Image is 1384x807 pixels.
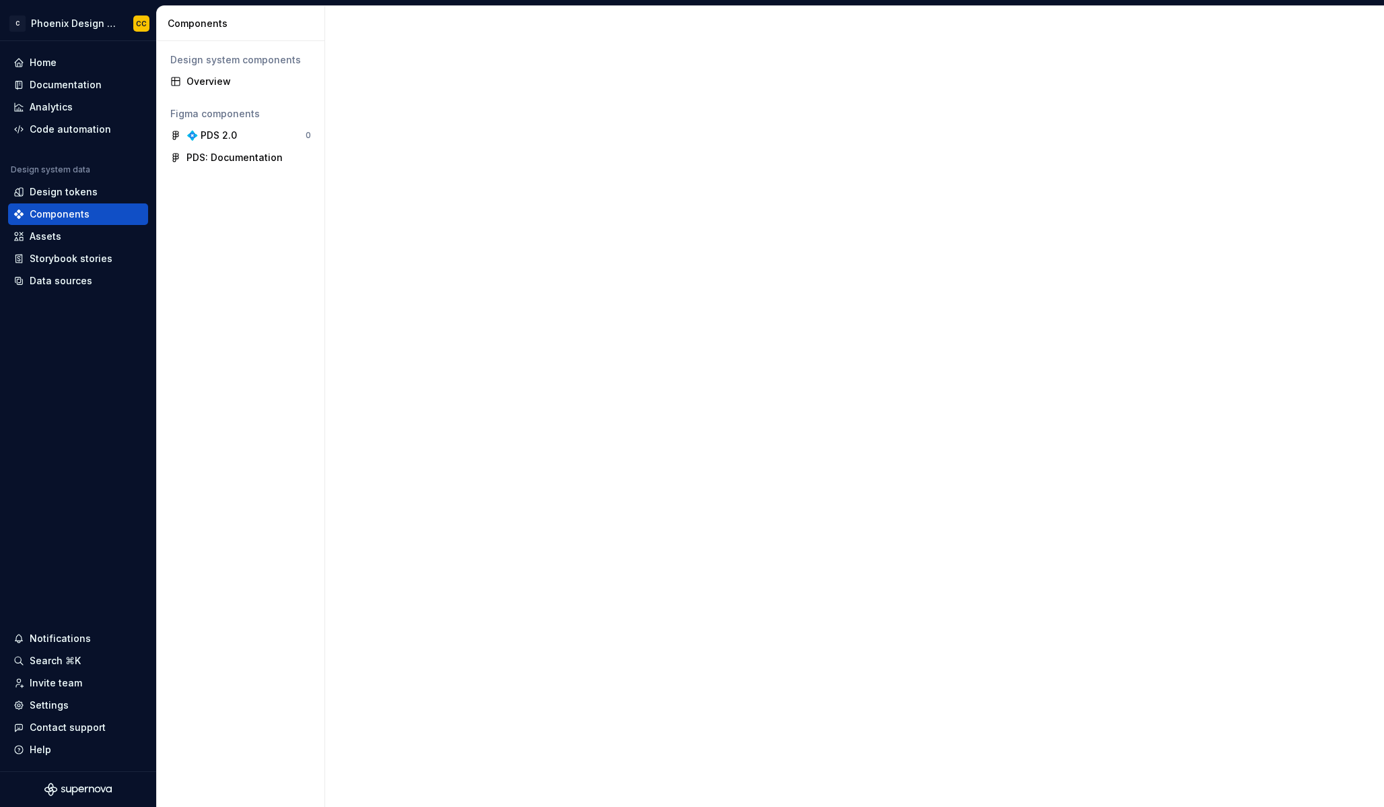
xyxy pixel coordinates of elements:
[8,270,148,292] a: Data sources
[170,53,311,67] div: Design system components
[30,56,57,69] div: Home
[30,676,82,690] div: Invite team
[8,672,148,694] a: Invite team
[8,119,148,140] a: Code automation
[30,274,92,288] div: Data sources
[3,9,153,38] button: CPhoenix Design System - NEWCC
[165,71,316,92] a: Overview
[306,130,311,141] div: 0
[8,74,148,96] a: Documentation
[31,17,117,30] div: Phoenix Design System - NEW
[186,129,237,142] div: 💠 PDS 2.0
[11,164,90,175] div: Design system data
[186,151,283,164] div: PDS: Documentation
[8,203,148,225] a: Components
[9,15,26,32] div: C
[30,123,111,136] div: Code automation
[8,650,148,672] button: Search ⌘K
[30,185,98,199] div: Design tokens
[30,721,106,734] div: Contact support
[30,743,51,756] div: Help
[136,18,147,29] div: CC
[8,739,148,761] button: Help
[8,181,148,203] a: Design tokens
[8,226,148,247] a: Assets
[165,125,316,146] a: 💠 PDS 2.00
[30,699,69,712] div: Settings
[8,628,148,649] button: Notifications
[168,17,319,30] div: Components
[30,207,90,221] div: Components
[8,96,148,118] a: Analytics
[8,248,148,269] a: Storybook stories
[8,717,148,738] button: Contact support
[170,107,311,121] div: Figma components
[44,783,112,796] svg: Supernova Logo
[30,252,112,265] div: Storybook stories
[30,100,73,114] div: Analytics
[8,695,148,716] a: Settings
[30,654,81,668] div: Search ⌘K
[8,52,148,73] a: Home
[165,147,316,168] a: PDS: Documentation
[30,78,102,92] div: Documentation
[30,632,91,645] div: Notifications
[30,230,61,243] div: Assets
[186,75,311,88] div: Overview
